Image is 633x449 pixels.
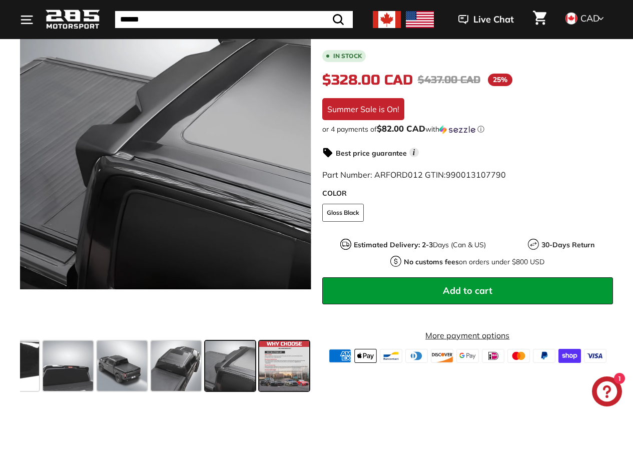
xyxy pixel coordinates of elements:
[431,349,453,363] img: discover
[482,349,504,363] img: ideal
[322,277,613,304] button: Add to cart
[336,149,407,158] strong: Best price guarantee
[377,123,425,134] span: $82.00 CAD
[405,349,428,363] img: diners_club
[380,349,402,363] img: bancontact
[354,240,433,249] strong: Estimated Delivery: 2-3
[445,7,527,32] button: Live Chat
[439,125,475,134] img: Sezzle
[404,257,544,267] p: on orders under $800 USD
[488,74,512,86] span: 25%
[443,285,492,296] span: Add to cart
[322,188,613,199] label: COLOR
[322,124,613,134] div: or 4 payments of with
[354,240,486,250] p: Days (Can & US)
[584,349,606,363] img: visa
[580,13,599,24] span: CAD
[329,349,351,363] img: american_express
[507,349,530,363] img: master
[558,349,581,363] img: shopify_pay
[45,8,100,32] img: Logo_285_Motorsport_areodynamics_components
[473,13,514,26] span: Live Chat
[115,11,353,28] input: Search
[533,349,555,363] img: paypal
[322,124,613,134] div: or 4 payments of$82.00 CADwithSezzle Click to learn more about Sezzle
[418,74,480,86] span: $437.00 CAD
[322,329,613,341] a: More payment options
[446,170,506,180] span: 990013107790
[322,98,404,120] div: Summer Sale is On!
[333,53,362,59] b: In stock
[322,170,506,180] span: Part Number: ARFORD012 GTIN:
[456,349,479,363] img: google_pay
[322,10,613,41] h1: Roof Spoiler - [DATE]-[DATE] Ford F150 13th Gen
[409,148,419,157] span: i
[541,240,594,249] strong: 30-Days Return
[404,257,459,266] strong: No customs fees
[354,349,377,363] img: apple_pay
[589,376,625,409] inbox-online-store-chat: Shopify online store chat
[322,72,413,89] span: $328.00 CAD
[527,3,552,37] a: Cart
